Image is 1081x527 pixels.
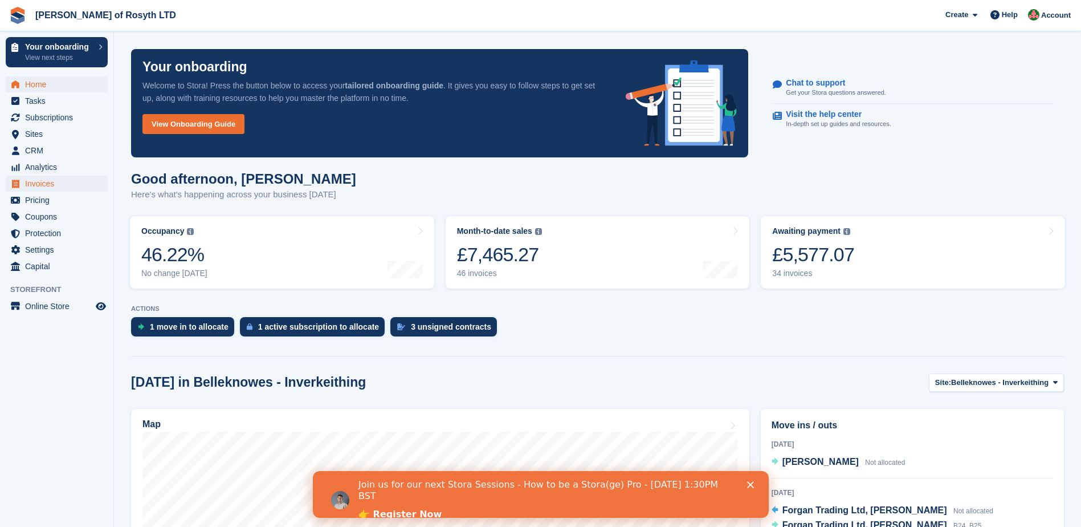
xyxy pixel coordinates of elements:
[6,242,108,258] a: menu
[772,504,993,518] a: Forgan Trading Ltd, [PERSON_NAME] Not allocated
[457,243,542,266] div: £7,465.27
[953,507,993,515] span: Not allocated
[1028,9,1039,21] img: Susan Fleming
[843,228,850,235] img: icon-info-grey-7440780725fd019a000dd9b08b2336e03edf1995a4989e88bcd33f0948082b44.svg
[782,457,859,467] span: [PERSON_NAME]
[772,243,854,266] div: £5,577.07
[6,176,108,192] a: menu
[786,119,891,129] p: In-depth set up guides and resources.
[1041,10,1071,21] span: Account
[25,52,93,63] p: View next steps
[142,79,607,104] p: Welcome to Stora! Press the button below to access your . It gives you easy to follow steps to ge...
[773,72,1053,104] a: Chat to support Get your Stora questions answered.
[6,209,108,225] a: menu
[141,243,207,266] div: 46.22%
[6,110,108,125] a: menu
[25,143,93,159] span: CRM
[6,93,108,109] a: menu
[457,226,532,236] div: Month-to-date sales
[434,10,446,17] div: Close
[313,471,769,518] iframe: Intercom live chat banner
[6,37,108,67] a: Your onboarding View next steps
[25,43,93,51] p: Your onboarding
[25,176,93,192] span: Invoices
[31,6,181,25] a: [PERSON_NAME] of Rosyth LTD
[535,228,542,235] img: icon-info-grey-7440780725fd019a000dd9b08b2336e03edf1995a4989e88bcd33f0948082b44.svg
[772,455,905,470] a: [PERSON_NAME] Not allocated
[761,216,1065,289] a: Awaiting payment £5,577.07 34 invoices
[25,209,93,225] span: Coupons
[141,269,207,278] div: No change [DATE]
[782,505,947,515] span: Forgan Trading Ltd, [PERSON_NAME]
[6,258,108,274] a: menu
[25,159,93,175] span: Analytics
[6,143,108,159] a: menu
[131,188,356,201] p: Here's what's happening across your business [DATE]
[772,488,1053,498] div: [DATE]
[258,322,379,331] div: 1 active subscription to allocate
[626,60,737,146] img: onboarding-info-6c161a55d2c0e0a8cae90662b2fe09162a5109e8cc188191df67fb4f79e88e88.svg
[25,298,93,314] span: Online Store
[6,76,108,92] a: menu
[446,216,750,289] a: Month-to-date sales £7,465.27 46 invoices
[130,216,434,289] a: Occupancy 46.22% No change [DATE]
[25,110,93,125] span: Subscriptions
[6,126,108,142] a: menu
[25,242,93,258] span: Settings
[25,93,93,109] span: Tasks
[6,225,108,241] a: menu
[772,269,854,278] div: 34 invoices
[187,228,194,235] img: icon-info-grey-7440780725fd019a000dd9b08b2336e03edf1995a4989e88bcd33f0948082b44.svg
[772,226,841,236] div: Awaiting payment
[411,322,491,331] div: 3 unsigned contracts
[25,126,93,142] span: Sites
[773,104,1053,135] a: Visit the help center In-depth set up guides and resources.
[131,171,356,187] h1: Good afternoon, [PERSON_NAME]
[25,225,93,241] span: Protection
[131,317,240,342] a: 1 move in to allocate
[94,299,108,313] a: Preview store
[142,60,247,74] p: Your onboarding
[6,159,108,175] a: menu
[772,419,1053,432] h2: Move ins / outs
[772,439,1053,449] div: [DATE]
[865,459,905,467] span: Not allocated
[397,323,405,330] img: contract_signature_icon-13c848040528278c33f63329250d36e43548de30e8caae1d1a13099fd9432cc5.svg
[390,317,503,342] a: 3 unsigned contracts
[131,375,366,390] h2: [DATE] in Belleknowes - Inverkeithing
[345,81,443,90] strong: tailored onboarding guide
[141,226,184,236] div: Occupancy
[935,377,951,388] span: Site:
[142,419,161,429] h2: Map
[25,192,93,208] span: Pricing
[6,298,108,314] a: menu
[25,258,93,274] span: Capital
[131,305,1064,313] p: ACTIONS
[9,7,26,24] img: stora-icon-8386f47178a22dfd0bd8f6a31ec36ba5ce8667c1dd55bd0f319d3a0aa187defe.svg
[786,88,886,98] p: Get your Stora questions answered.
[25,76,93,92] span: Home
[786,110,882,119] p: Visit the help center
[929,374,1064,392] button: Site: Belleknowes - Inverkeithing
[46,38,129,50] a: 👉 Register Now
[138,323,144,330] img: move_ins_to_allocate_icon-fdf77a2bb77ea45bf5b3d319d69a93e2d87916cf1d5bf7949dd705db3b84f3ca.svg
[457,269,542,278] div: 46 invoices
[240,317,390,342] a: 1 active subscription to allocate
[10,284,113,295] span: Storefront
[150,322,229,331] div: 1 move in to allocate
[142,114,244,134] a: View Onboarding Guide
[945,9,968,21] span: Create
[6,192,108,208] a: menu
[1002,9,1018,21] span: Help
[786,78,876,88] p: Chat to support
[247,323,252,330] img: active_subscription_to_allocate_icon-d502201f5373d7db506a760aba3b589e785aa758c864c3986d89f69b8ff3...
[951,377,1049,388] span: Belleknowes - Inverkeithing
